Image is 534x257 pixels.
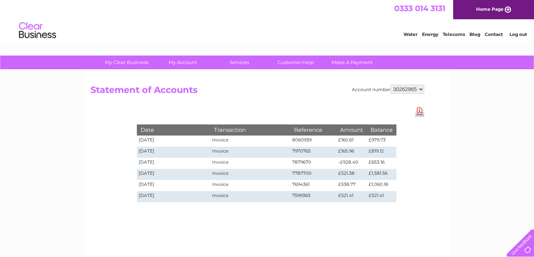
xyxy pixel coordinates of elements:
td: £165.96 [336,147,367,158]
td: £521.38 [336,169,367,180]
td: £1,060.18 [367,180,396,191]
a: Telecoms [443,31,465,37]
td: Invoice [210,158,290,169]
th: Amount [336,124,367,135]
a: Services [209,56,270,69]
th: Balance [367,124,396,135]
td: [DATE] [137,147,210,158]
td: 7970765 [290,147,336,158]
td: [DATE] [137,158,210,169]
div: Account number [352,85,424,94]
td: £521.41 [336,191,367,202]
td: 7694361 [290,180,336,191]
a: Download Pdf [415,106,424,117]
img: logo.png [19,19,56,42]
td: [DATE] [137,180,210,191]
td: [DATE] [137,191,210,202]
a: My Clear Business [96,56,157,69]
td: [DATE] [137,169,210,180]
td: £538.77 [336,180,367,191]
td: £160.61 [336,136,367,147]
a: Customer Help [265,56,326,69]
td: Invoice [210,147,290,158]
h2: Statement of Accounts [90,85,424,99]
td: Invoice [210,169,290,180]
td: £1,581.56 [367,169,396,180]
a: Water [403,31,418,37]
td: -£928.40 [336,158,367,169]
td: Invoice [210,191,290,202]
th: Date [137,124,210,135]
a: Energy [422,31,438,37]
div: Clear Business is a trading name of Verastar Limited (registered in [GEOGRAPHIC_DATA] No. 3667643... [92,4,443,36]
td: Invoice [210,180,290,191]
td: £653.16 [367,158,396,169]
td: [DATE] [137,136,210,147]
th: Transaction [210,124,290,135]
a: My Account [152,56,214,69]
a: Make A Payment [322,56,383,69]
a: 0333 014 3131 [394,4,445,13]
td: 7787700 [290,169,336,180]
td: £521.41 [367,191,396,202]
td: Invoice [210,136,290,147]
td: 8060939 [290,136,336,147]
a: Log out [510,31,527,37]
td: £819.12 [367,147,396,158]
td: 7599363 [290,191,336,202]
td: £979.73 [367,136,396,147]
a: Contact [485,31,503,37]
a: Blog [469,31,480,37]
th: Reference [290,124,336,135]
td: 7879670 [290,158,336,169]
